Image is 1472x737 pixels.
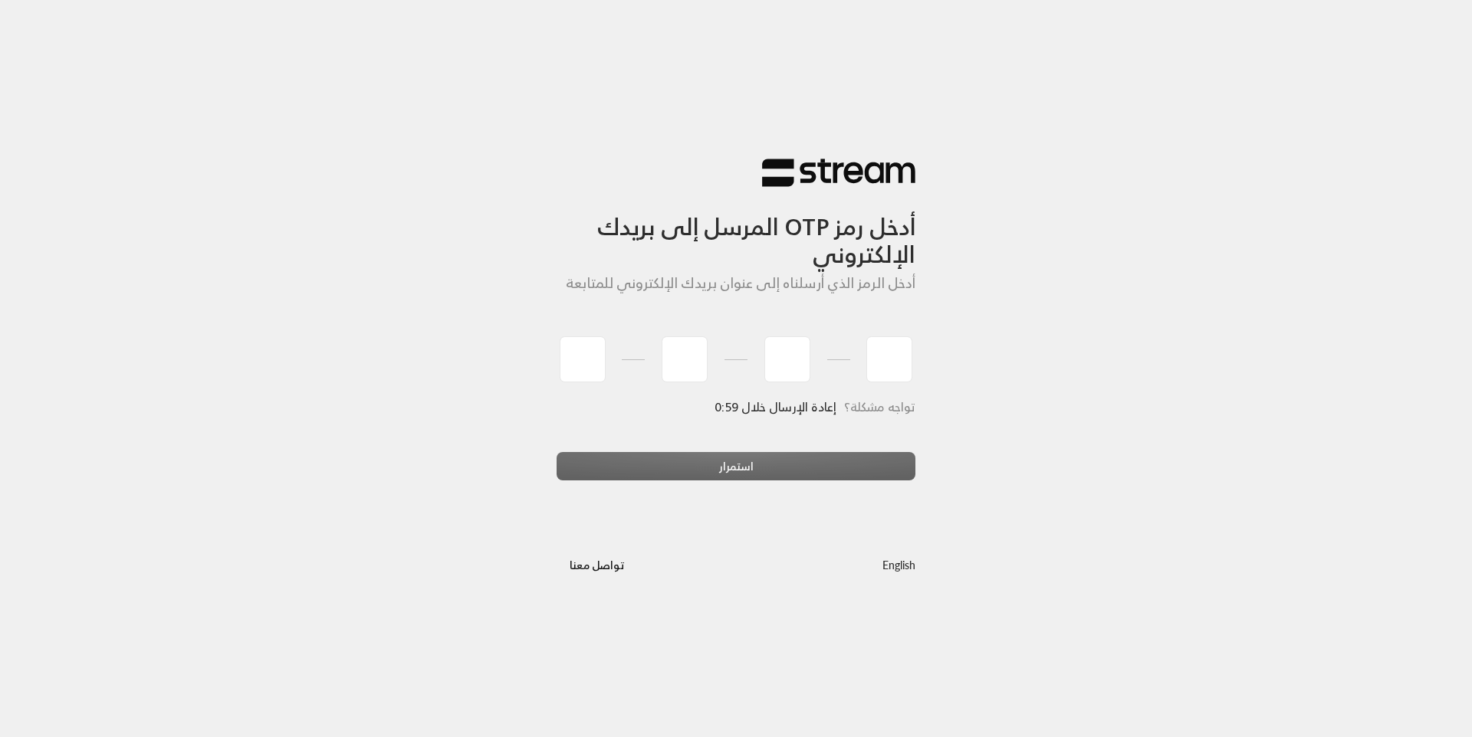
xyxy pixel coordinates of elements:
a: English [882,550,915,578]
span: تواجه مشكلة؟ [844,396,915,418]
a: تواصل معنا [557,555,637,575]
span: إعادة الإرسال خلال 0:59 [715,396,836,418]
h3: أدخل رمز OTP المرسل إلى بريدك الإلكتروني [557,188,915,268]
img: Stream Logo [762,158,915,188]
button: تواصل معنا [557,550,637,578]
h5: أدخل الرمز الذي أرسلناه إلى عنوان بريدك الإلكتروني للمتابعة [557,275,915,292]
